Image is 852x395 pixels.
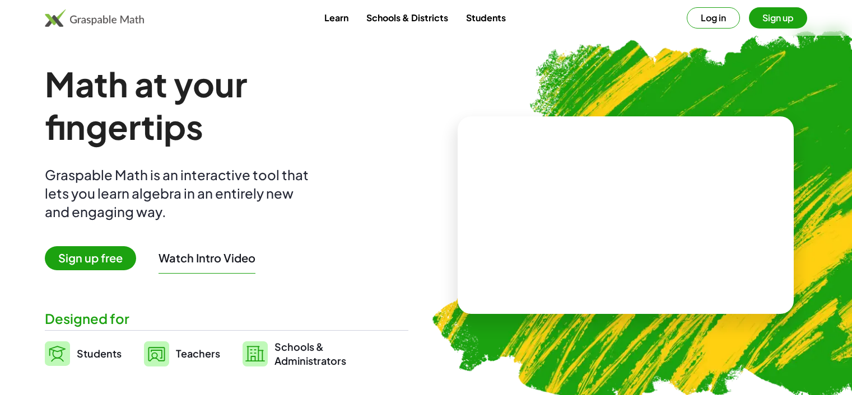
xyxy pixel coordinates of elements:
span: Teachers [176,347,220,360]
span: Schools & Administrators [274,340,346,368]
span: Sign up free [45,246,136,270]
button: Sign up [749,7,807,29]
video: What is this? This is dynamic math notation. Dynamic math notation plays a central role in how Gr... [542,173,710,257]
img: svg%3e [243,341,268,366]
a: Schools & Districts [357,7,457,28]
a: Students [457,7,515,28]
div: Graspable Math is an interactive tool that lets you learn algebra in an entirely new and engaging... [45,166,314,221]
button: Watch Intro Video [159,251,255,265]
div: Designed for [45,309,408,328]
a: Schools &Administrators [243,340,346,368]
img: svg%3e [144,341,169,366]
h1: Math at your fingertips [45,63,401,148]
img: svg%3e [45,341,70,366]
a: Teachers [144,340,220,368]
button: Log in [687,7,740,29]
a: Learn [315,7,357,28]
a: Students [45,340,122,368]
span: Students [77,347,122,360]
